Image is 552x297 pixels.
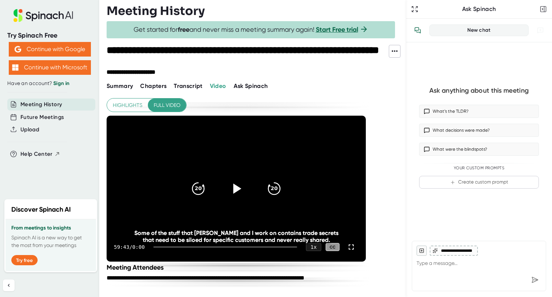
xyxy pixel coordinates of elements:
div: 1 x [306,243,321,251]
span: Full video [154,101,180,110]
div: CC [326,243,340,251]
div: New chat [434,27,524,34]
div: Ask Spinach [420,5,538,13]
a: Sign in [53,80,69,86]
button: Chapters [140,82,166,90]
button: Collapse sidebar [3,279,15,291]
button: Transcript [174,82,203,90]
button: Video [210,82,226,90]
img: Aehbyd4JwY73AAAAAElFTkSuQmCC [15,46,21,53]
p: Spinach AI is a new way to get the most from your meetings [11,234,90,249]
button: What decisions were made? [419,124,539,137]
h3: From meetings to insights [11,225,90,231]
h2: Discover Spinach AI [11,205,71,215]
span: Ask Spinach [234,82,268,89]
button: Expand to Ask Spinach page [410,4,420,14]
span: Chapters [140,82,166,89]
button: Meeting History [20,100,62,109]
button: Highlights [107,99,148,112]
button: View conversation history [410,23,425,38]
span: Highlights [113,101,142,110]
div: Send message [528,273,541,286]
button: Future Meetings [20,113,64,121]
b: free [178,26,189,34]
div: Ask anything about this meeting [429,86,529,95]
button: Create custom prompt [419,176,539,189]
button: Continue with Google [9,42,91,57]
div: Have an account? [7,80,92,87]
button: Help Center [20,150,60,158]
button: Ask Spinach [234,82,268,90]
div: 59:43 / 0:00 [114,244,145,250]
span: Transcript [174,82,203,89]
a: Start Free trial [316,26,358,34]
h3: Meeting History [107,4,205,18]
button: What’s the TLDR? [419,105,539,118]
button: Try free [11,255,38,265]
button: Full video [148,99,186,112]
button: Summary [107,82,133,90]
button: Upload [20,126,39,134]
span: Summary [107,82,133,89]
div: Some of the stuff that [PERSON_NAME] and I work on contains trade secrets that need to be siloed ... [133,229,340,243]
span: Help Center [20,150,53,158]
button: Close conversation sidebar [538,4,548,14]
div: Meeting Attendees [107,263,369,271]
button: What were the blindspots? [419,143,539,156]
button: Continue with Microsoft [9,60,91,75]
span: Video [210,82,226,89]
span: Get started for and never miss a meeting summary again! [134,26,368,34]
div: Your Custom Prompts [419,166,539,171]
div: Try Spinach Free [7,31,92,40]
